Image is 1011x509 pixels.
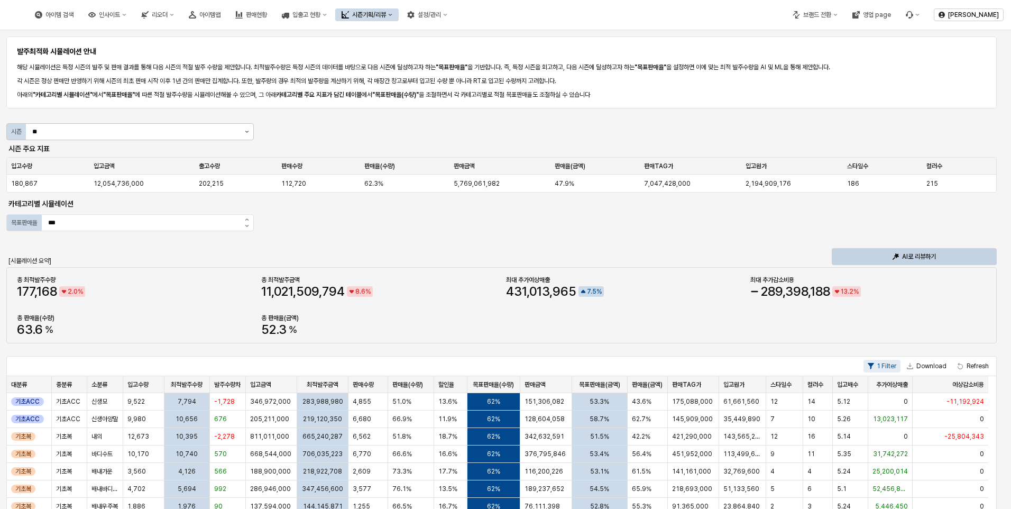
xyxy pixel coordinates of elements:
p: 아래의 에서 에 따른 적절 발주수량을 시뮬레이션해볼 수 있으며, 그 아래 에서 을 조절하면서 각 카테고리별로 적절 목표판매율도 조절하실 수 있습니다 [17,90,986,99]
span: up 7.5% positive trend [580,286,602,297]
span: 0 [904,397,908,406]
span: 16.6% [438,450,457,458]
span: 218,693,000 [672,485,712,493]
span: 566 [214,467,227,476]
span: 6,562 [353,432,371,441]
span: 62% [487,485,500,493]
div: 인사이트 [99,11,120,19]
span: 53.3% [590,397,609,406]
span: 151,306,082 [525,397,564,406]
span: 11 [807,450,815,458]
span: 10,740 [176,450,198,458]
span: 175,088,000 [672,397,713,406]
span: 예상감소비용 [952,380,984,389]
span: 202,215 [199,179,224,188]
span: 6,680 [353,415,371,423]
div: 아이템맵 [199,11,220,19]
span: . [848,288,849,295]
span: . [591,288,592,295]
span: -25,804,343 [944,432,984,441]
button: 입출고 현황 [275,8,333,21]
span: 51.5% [590,432,609,441]
span: 3,577 [353,485,371,493]
div: 브랜드 전환 [803,11,831,19]
span: 013 [529,284,549,299]
button: Refresh [953,360,993,372]
div: 설정/관리 [401,8,454,21]
span: 570 [214,450,227,458]
span: 판매TAG가 [672,380,701,389]
span: -289,398,188 [750,285,830,298]
span: 347,456,600 [302,485,343,493]
span: 177,168 [17,285,57,298]
span: 스타일수 [770,380,792,389]
span: 출고수량 [199,162,220,170]
span: 992 [214,485,226,493]
div: 아이템 검색 [45,11,73,19]
div: 아이템 검색 [29,8,80,21]
button: 브랜드 전환 [786,8,844,21]
div: 최대 추가예상매출 [506,276,742,284]
div: 설정/관리 [418,11,441,19]
span: 5.1 [837,485,847,493]
span: . [360,288,361,295]
div: 시즌기획/리뷰 [352,11,386,19]
span: 668,544,000 [250,450,291,458]
span: 811,011,000 [250,432,289,441]
div: 총 최적발주금액 [261,276,497,284]
span: 기초ACC [15,397,40,406]
b: 카테고리별 주요 지표가 담긴 테이블 [276,91,362,98]
span: 61,661,560 [723,397,759,406]
span: 63 [17,322,32,337]
span: down 8.6% negative trend [348,286,371,297]
span: 최적발주수량 [171,380,203,389]
span: 2 [68,288,72,295]
span: 8 [355,288,360,295]
span: 35,449,890 [723,415,760,423]
span: 7 [587,288,591,295]
span: 62% [487,432,500,441]
span: 목표판매율(금액) [579,380,620,389]
span: 중분류 [56,380,72,389]
span: 7,794 [178,397,196,406]
span: . [276,322,279,337]
span: % [365,286,371,297]
span: 76.1% [392,485,411,493]
span: 6 [807,485,812,493]
span: 62% [487,415,500,423]
span: 판매율(수량) [392,380,423,389]
div: 판매현황 [229,8,273,21]
span: 4,702 [127,485,145,493]
span: 입고원가 [746,162,767,170]
span: , [293,284,296,299]
span: 9,980 [127,415,146,423]
span: 3,560 [127,467,146,476]
span: 215 [926,179,938,188]
button: 증가 [240,215,253,223]
span: down 2.0% negative trend [60,286,83,297]
span: , [527,284,529,299]
span: 51.8% [392,432,411,441]
span: 5.12 [837,397,850,406]
span: 12,054,736,000 [94,179,144,188]
span: 62% [487,467,500,476]
span: 0 [980,415,984,423]
span: 배내가운 [91,467,113,476]
span: 신생아양말 [91,415,118,423]
p: AI로 리뷰하기 [902,252,936,261]
span: 219,120,350 [303,415,342,423]
span: 143,565,230 [723,432,761,441]
span: 18.7% [438,432,457,441]
span: 내의 [91,432,102,441]
span: 13,023,117 [873,415,908,423]
span: 376,795,846 [525,450,566,458]
p: [시뮬레이션 요약] [8,256,252,266]
span: 52 [261,322,276,337]
button: 인사이트 [82,8,133,21]
span: 73.3% [392,467,412,476]
span: 13 [841,288,848,295]
span: 128,604,058 [525,415,565,423]
span: 기초ACC [56,397,80,406]
span: 7 [770,415,775,423]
